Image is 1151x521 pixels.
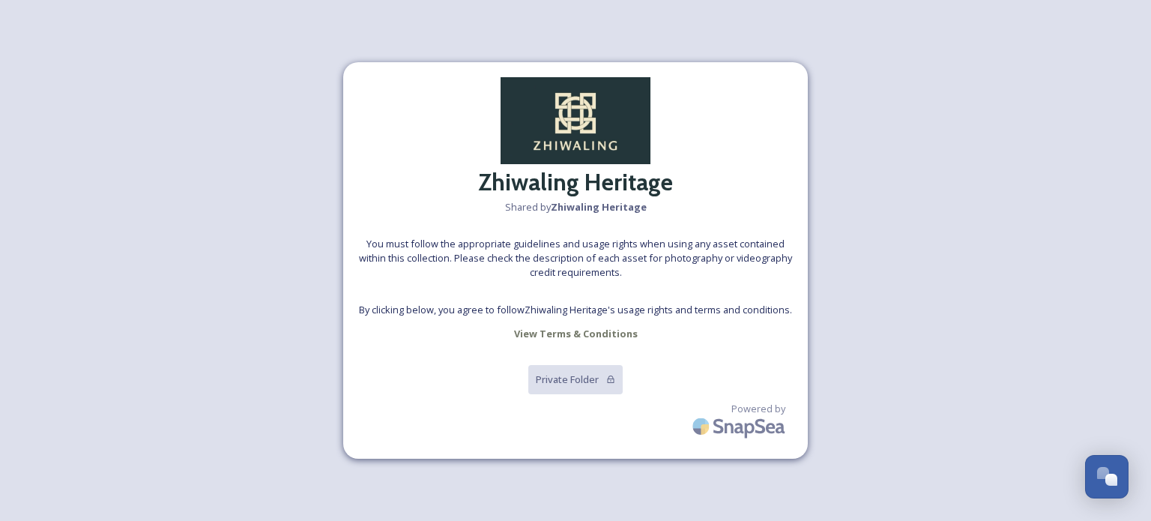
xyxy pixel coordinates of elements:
[551,200,647,214] strong: Zhiwaling Heritage
[359,303,792,317] span: By clicking below, you agree to follow Zhiwaling Heritage 's usage rights and terms and conditions.
[688,409,793,444] img: SnapSea Logo
[478,164,673,200] h2: Zhiwaling Heritage
[514,325,638,343] a: View Terms & Conditions
[731,402,785,416] span: Powered by
[1085,455,1129,499] button: Open Chat
[505,200,647,214] span: Shared by
[358,237,793,280] span: You must follow the appropriate guidelines and usage rights when using any asset contained within...
[528,365,623,394] button: Private Folder
[514,327,638,340] strong: View Terms & Conditions
[501,77,650,164] img: Screenshot%202025-04-29%20at%2011.04.11.png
